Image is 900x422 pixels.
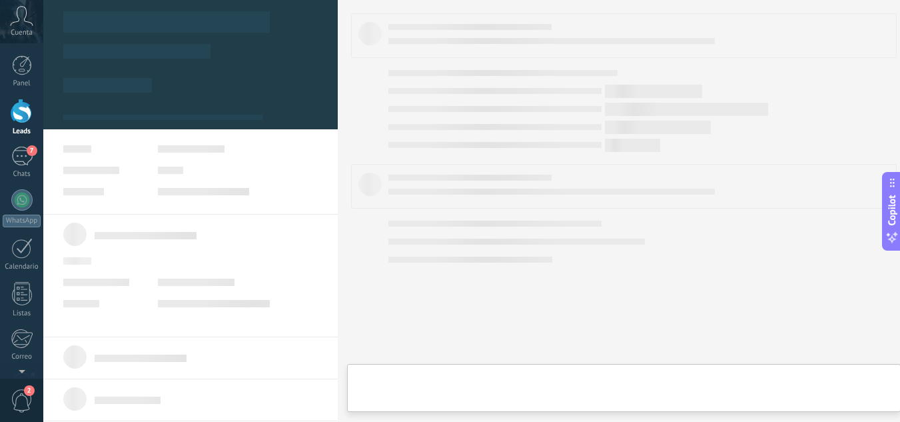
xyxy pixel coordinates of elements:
[3,309,41,318] div: Listas
[3,215,41,227] div: WhatsApp
[3,79,41,88] div: Panel
[3,170,41,179] div: Chats
[3,263,41,271] div: Calendario
[3,127,41,136] div: Leads
[24,385,35,396] span: 2
[11,29,33,37] span: Cuenta
[3,353,41,361] div: Correo
[27,145,37,156] span: 7
[885,195,899,225] span: Copilot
